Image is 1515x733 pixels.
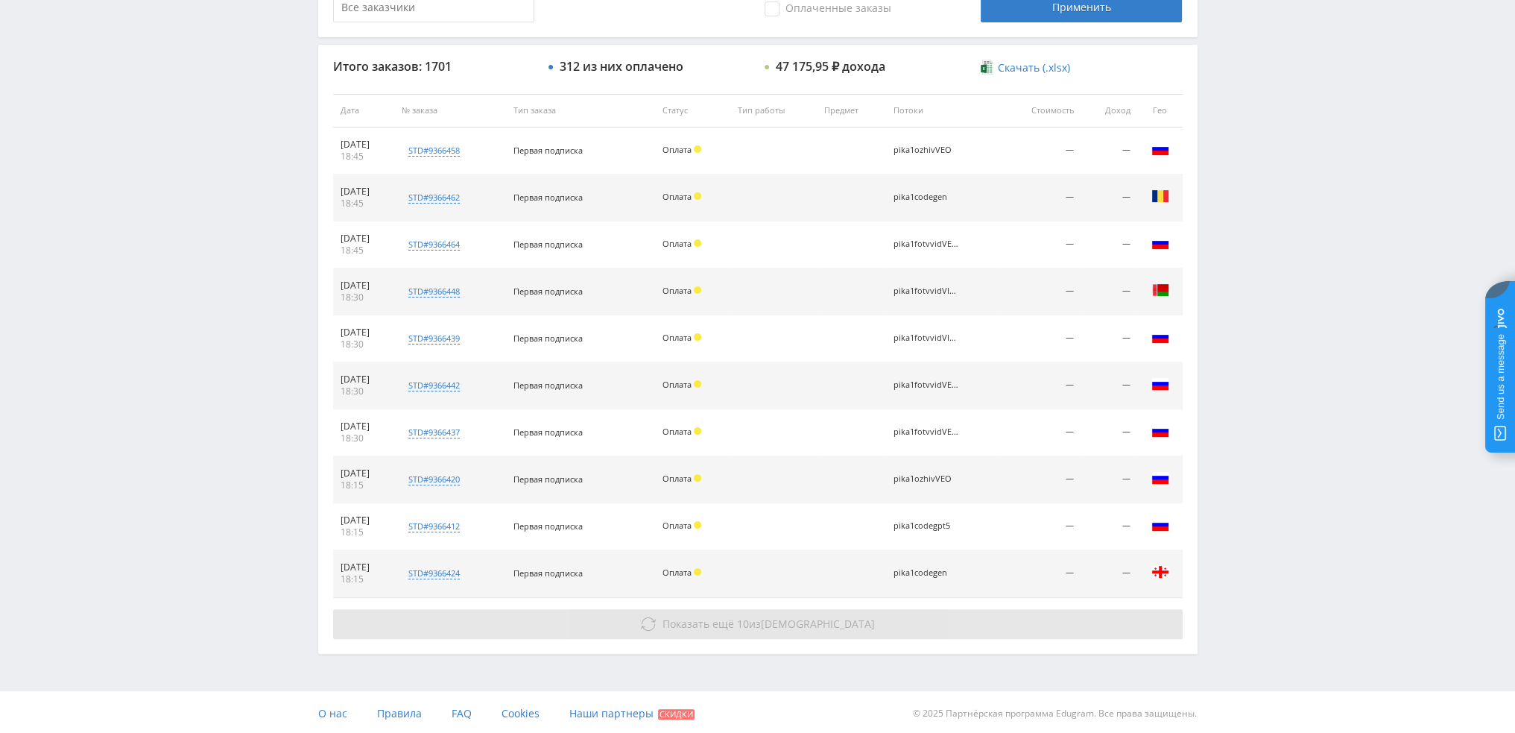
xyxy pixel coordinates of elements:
div: 18:15 [341,573,388,585]
span: Оплата [662,144,692,155]
div: [DATE] [341,374,388,386]
div: 18:45 [341,151,388,163]
div: pika1fotvvidVIDGEN [893,286,961,296]
span: Холд [694,145,701,153]
a: Скачать (.xlsx) [981,60,1070,75]
div: pika1codegpt5 [893,521,961,531]
span: Первая подписка [513,380,583,391]
span: Скачать (.xlsx) [998,62,1070,74]
img: geo.png [1151,563,1169,581]
td: — [1001,315,1081,362]
div: [DATE] [341,233,388,245]
span: Оплата [662,473,692,484]
td: — [1001,268,1081,315]
div: 18:30 [341,339,388,350]
div: pika1fotvvidVEO3 [893,380,961,390]
span: Cookies [502,706,540,720]
td: — [1081,503,1138,550]
td: — [1081,409,1138,456]
span: Холд [694,427,701,435]
div: std#9366464 [408,239,460,251]
img: rou.png [1151,187,1169,205]
div: 18:30 [341,386,388,397]
div: [DATE] [341,468,388,479]
div: 18:30 [341,432,388,444]
td: — [1001,128,1081,174]
span: Скидки [658,709,695,720]
div: pika1ozhivVEO [893,145,961,155]
div: [DATE] [341,515,388,526]
th: Потоки [886,94,1001,128]
div: std#9366448 [408,286,460,298]
span: Наши партнеры [569,706,654,720]
span: Первая подписка [513,567,583,579]
div: pika1fotvvidVIDGEN [893,333,961,343]
div: std#9366462 [408,192,460,204]
img: rus.png [1151,375,1169,393]
td: — [1001,409,1081,456]
span: Оплата [662,426,692,437]
img: rus.png [1151,234,1169,252]
img: rus.png [1151,140,1169,158]
span: Холд [694,286,701,294]
span: Первая подписка [513,145,583,156]
td: — [1081,128,1138,174]
div: pika1ozhivVEO [893,474,961,484]
th: Тип заказа [506,94,655,128]
td: — [1081,268,1138,315]
div: std#9366437 [408,427,460,438]
th: Дата [333,94,395,128]
td: — [1081,221,1138,268]
div: std#9366420 [408,474,460,485]
div: 47 175,95 ₽ дохода [776,60,885,73]
span: Первая подписка [513,520,583,532]
span: Правила [377,706,422,720]
span: Первая подписка [513,333,583,344]
img: rus.png [1151,469,1169,487]
span: Холд [694,333,701,341]
div: [DATE] [341,186,388,198]
td: — [1081,456,1138,503]
div: pika1codegen [893,568,961,578]
td: — [1001,221,1081,268]
span: Оплата [662,191,692,202]
td: — [1001,503,1081,550]
span: О нас [318,706,347,720]
div: std#9366458 [408,145,460,157]
td: — [1001,362,1081,409]
div: [DATE] [341,421,388,432]
td: — [1081,550,1138,597]
div: [DATE] [341,280,388,292]
span: Первая подписка [513,427,583,438]
div: std#9366439 [408,333,460,345]
span: Оплата [662,238,692,249]
span: Оплата [662,285,692,296]
span: из [662,617,875,631]
th: Доход [1081,94,1138,128]
span: Показать ещё [662,617,734,631]
img: rus.png [1151,516,1169,534]
span: Первая подписка [513,192,583,203]
td: — [1081,315,1138,362]
div: std#9366412 [408,520,460,532]
span: 10 [737,617,749,631]
span: Холд [694,568,701,576]
span: Оплата [662,332,692,343]
div: 18:30 [341,292,388,303]
div: [DATE] [341,561,388,573]
div: [DATE] [341,327,388,339]
div: Итого заказов: 1701 [333,60,534,73]
div: pika1fotvvidVEO3 [893,239,961,249]
span: Холд [694,192,701,200]
span: Первая подписка [513,239,583,250]
div: 18:15 [341,479,388,491]
td: — [1001,174,1081,221]
div: 312 из них оплачено [560,60,683,73]
span: Оплата [662,567,692,578]
img: blr.png [1151,281,1169,299]
span: Оплаченные заказы [765,1,891,16]
div: std#9366442 [408,380,460,391]
div: pika1codegen [893,192,961,202]
span: Холд [694,521,701,529]
td: — [1081,362,1138,409]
